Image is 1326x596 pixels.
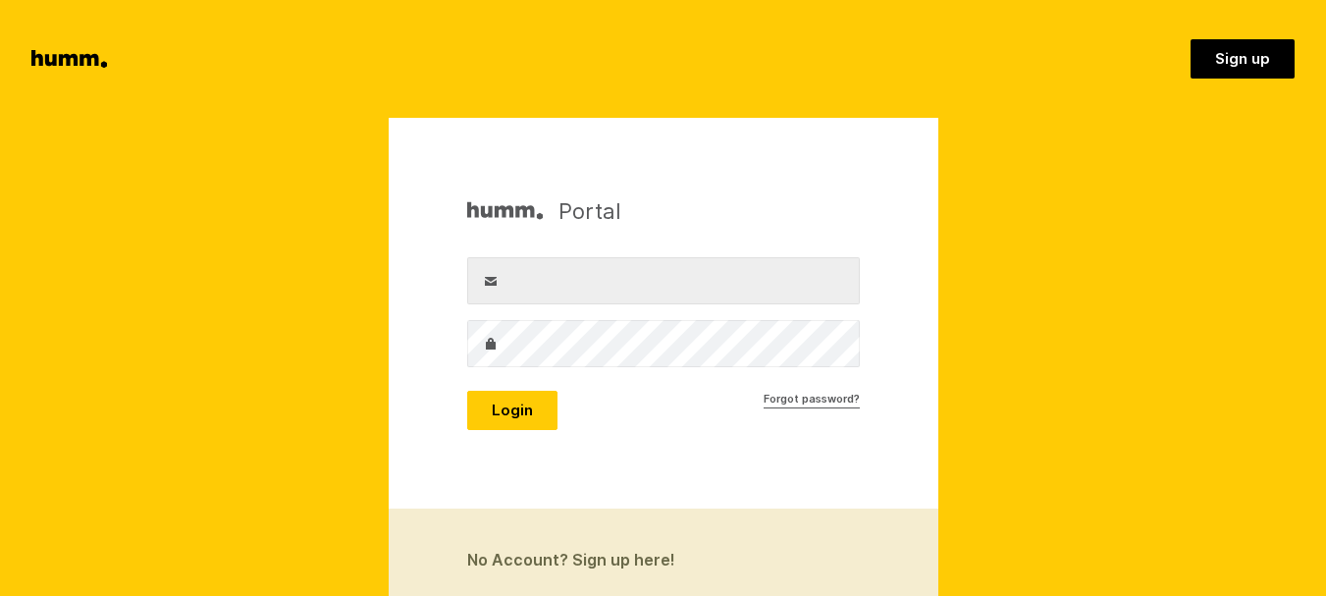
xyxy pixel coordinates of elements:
a: Sign up [1191,39,1295,79]
h1: Portal [467,196,621,226]
a: Forgot password? [764,391,860,408]
button: Login [467,391,557,430]
img: Humm [467,196,543,226]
